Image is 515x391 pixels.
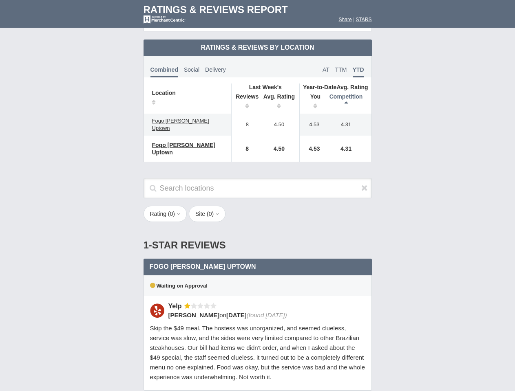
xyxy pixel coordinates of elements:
[144,206,187,222] button: Rating (0)
[150,325,365,380] span: Skip the $49 meal. The hostess was unorganized, and seemed clueless, service was slow, and the si...
[184,66,199,73] span: Social
[231,136,259,162] td: 8
[325,136,371,162] td: 4.31
[189,206,225,222] button: Site (0)
[300,83,371,91] th: Avg. Rating
[231,83,299,91] th: Last Week's
[152,142,216,156] span: Fogo [PERSON_NAME] Uptown
[168,302,185,310] div: Yelp
[303,84,336,90] span: Year-to-Date
[150,263,256,270] span: Fogo [PERSON_NAME] Uptown
[144,15,186,24] img: mc-powered-by-logo-white-103.png
[148,140,227,157] a: Fogo [PERSON_NAME] Uptown
[226,312,247,319] span: [DATE]
[150,303,164,318] img: Yelp
[150,283,208,289] span: Waiting on Approval
[325,91,371,114] th: Competition : activate to sort column descending
[323,66,329,73] span: AT
[144,83,232,114] th: Location: activate to sort column ascending
[209,211,212,217] span: 0
[325,114,371,136] td: 4.31
[300,114,325,136] td: 4.53
[205,66,226,73] span: Delivery
[353,17,354,22] span: |
[339,17,352,22] a: Share
[259,114,300,136] td: 4.50
[247,312,287,319] span: (found [DATE])
[353,66,364,77] span: YTD
[300,136,325,162] td: 4.53
[152,118,209,131] span: Fogo [PERSON_NAME] Uptown
[144,40,372,56] td: Ratings & Reviews by Location
[148,116,227,133] a: Fogo [PERSON_NAME] Uptown
[144,232,372,259] div: 1-Star Reviews
[300,91,325,114] th: You: activate to sort column ascending
[170,211,173,217] span: 0
[231,91,259,114] th: Reviews: activate to sort column ascending
[335,66,347,73] span: TTM
[150,66,178,77] span: Combined
[259,91,300,114] th: Avg. Rating: activate to sort column ascending
[259,136,300,162] td: 4.50
[168,312,220,319] span: [PERSON_NAME]
[231,114,259,136] td: 8
[168,311,360,319] div: on
[356,17,371,22] a: STARS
